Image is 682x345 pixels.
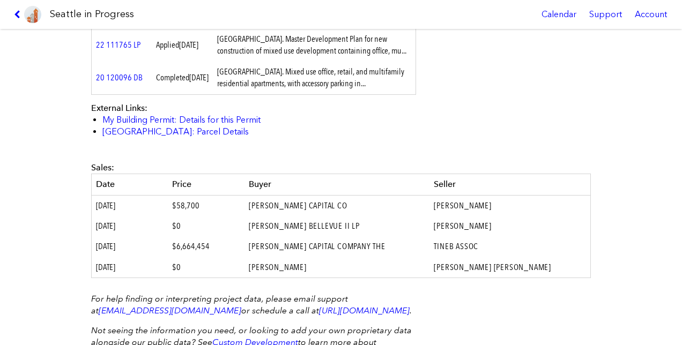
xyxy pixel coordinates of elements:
td: $0 [168,216,244,236]
span: [DATE] [179,40,198,50]
span: [DATE] [96,200,115,211]
td: [GEOGRAPHIC_DATA]. Master Development Plan for new construction of mixed use development containi... [213,29,416,62]
a: [URL][DOMAIN_NAME] [319,305,410,316]
td: $0 [168,257,244,278]
td: $58,700 [168,195,244,216]
span: [DATE] [96,241,115,251]
th: Date [92,174,168,195]
td: [PERSON_NAME] CAPITAL CO [244,195,429,216]
a: 20 120096 DB [96,72,143,82]
a: 22 111765 LP [96,40,140,50]
th: Seller [429,174,590,195]
th: Buyer [244,174,429,195]
td: $6,664,454 [168,236,244,257]
img: favicon-96x96.png [24,6,41,23]
td: [PERSON_NAME] [244,257,429,278]
td: Applied [152,29,213,62]
a: [EMAIL_ADDRESS][DOMAIN_NAME] [99,305,241,316]
th: Price [168,174,244,195]
span: [DATE] [96,262,115,272]
td: [PERSON_NAME] BELLEVUE II LP [244,216,429,236]
div: Sales: [91,162,591,174]
td: [PERSON_NAME] [429,195,590,216]
td: [PERSON_NAME] [PERSON_NAME] [429,257,590,278]
em: For help finding or interpreting project data, please email support at or schedule a call at . [91,294,412,316]
h1: Seattle in Progress [50,7,134,21]
td: [GEOGRAPHIC_DATA]. Mixed use office, retail, and multifamily residential apartments, with accesso... [213,62,416,94]
a: My Building Permit: Details for this Permit [102,115,261,125]
td: Completed [152,62,213,94]
td: [PERSON_NAME] [429,216,590,236]
span: [DATE] [96,221,115,231]
td: [PERSON_NAME] CAPITAL COMPANY THE [244,236,429,257]
span: External Links: [91,103,147,113]
span: [DATE] [189,72,209,82]
td: TINEB ASSOC [429,236,590,257]
a: [GEOGRAPHIC_DATA]: Parcel Details [102,126,249,137]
